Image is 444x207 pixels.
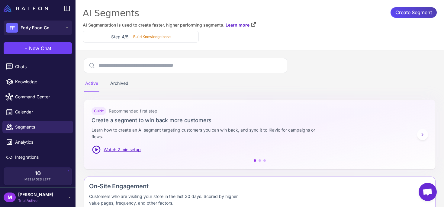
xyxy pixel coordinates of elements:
span: Knowledge [15,78,68,85]
span: New Chat [29,45,51,52]
img: Raleon Logo [4,5,48,12]
p: Learn how to create an AI segment targeting customers you can win back, and sync it to Klavio for... [92,127,323,140]
span: Chats [15,63,68,70]
span: Command Center [15,94,68,100]
h3: Create a segment to win back more customers [92,116,428,124]
span: Fody Food Co. [21,24,51,31]
div: Guide [92,107,106,115]
a: Chats [2,60,73,73]
div: Customers who are visiting your store in the last 30 days. Scored by higher value pages, frequenc... [89,193,245,206]
span: Recommended first step [109,108,157,114]
span: AI Segmentation is used to create faster, higher performing segments. [83,22,224,28]
span: Messages Left [24,177,51,182]
h3: Step 4/5 [111,33,128,40]
a: Command Center [2,91,73,103]
div: AI Segments [83,7,437,19]
span: 10 [35,171,41,176]
a: Integrations [2,151,73,164]
a: Learn more [226,22,256,28]
a: Knowledge [2,75,73,88]
div: On-Site Engagement [89,182,323,191]
button: +New Chat [4,42,72,54]
p: Build Knowledge base [133,34,171,40]
span: Calendar [15,109,68,115]
span: Trial Active [18,198,53,203]
span: Analytics [15,139,68,145]
a: Analytics [2,136,73,148]
a: Calendar [2,106,73,118]
div: Active [84,75,99,92]
span: [PERSON_NAME] [18,191,53,198]
span: Watch 2 min setup [104,146,141,153]
div: M [4,193,16,202]
span: Segments [15,124,68,130]
span: Integrations [15,154,68,161]
div: FF [6,23,18,33]
div: Archived [109,75,130,92]
a: Open chat [419,183,437,201]
a: Segments [2,121,73,133]
span: + [24,45,28,52]
button: FFFody Food Co. [4,21,72,35]
span: Create Segment [395,7,432,18]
